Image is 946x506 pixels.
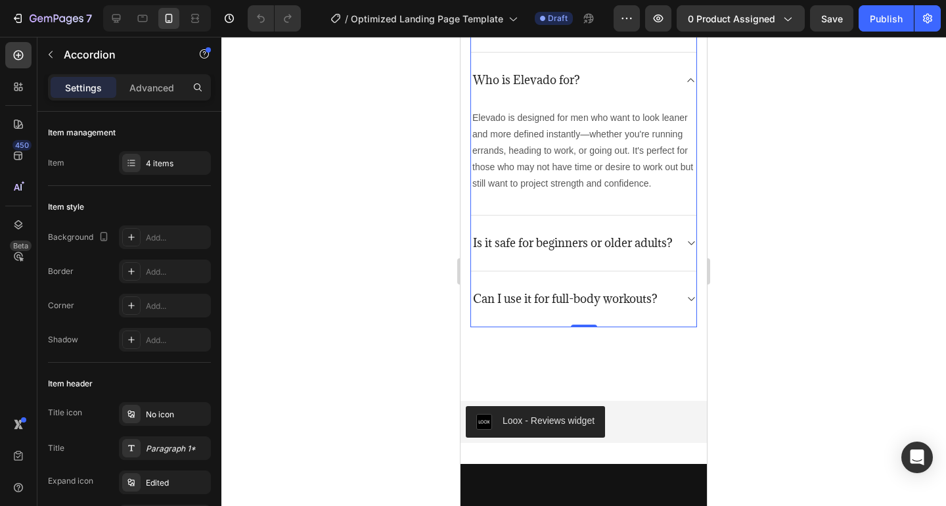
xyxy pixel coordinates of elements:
div: Item style [48,201,84,213]
div: Edited [146,477,208,489]
div: No icon [146,409,208,421]
div: Add... [146,232,208,244]
div: Title [48,442,64,454]
div: Add... [146,300,208,312]
span: Draft [548,12,568,24]
div: Corner [48,300,74,311]
button: 7 [5,5,98,32]
button: Publish [859,5,914,32]
div: Item management [48,127,116,139]
div: Background [48,229,112,246]
div: Border [48,265,74,277]
button: 0 product assigned [677,5,805,32]
div: Title icon [48,407,82,419]
div: Shadow [48,334,78,346]
div: Add... [146,266,208,278]
button: Save [810,5,853,32]
p: Advanced [129,81,174,95]
div: Item header [48,378,93,390]
p: Settings [65,81,102,95]
div: Add... [146,334,208,346]
div: 450 [12,140,32,150]
div: Beta [10,241,32,251]
div: Undo/Redo [248,5,301,32]
span: Save [821,13,843,24]
span: Optimized Landing Page Template [351,12,503,26]
p: 7 [86,11,92,26]
div: Expand icon [48,475,93,487]
span: / [345,12,348,26]
iframe: Design area [461,37,707,506]
span: 0 product assigned [688,12,775,26]
div: 4 items [146,158,208,170]
div: Publish [870,12,903,26]
div: Open Intercom Messenger [901,442,933,473]
p: Accordion [64,47,175,62]
div: Paragraph 1* [146,443,208,455]
div: Item [48,157,64,169]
